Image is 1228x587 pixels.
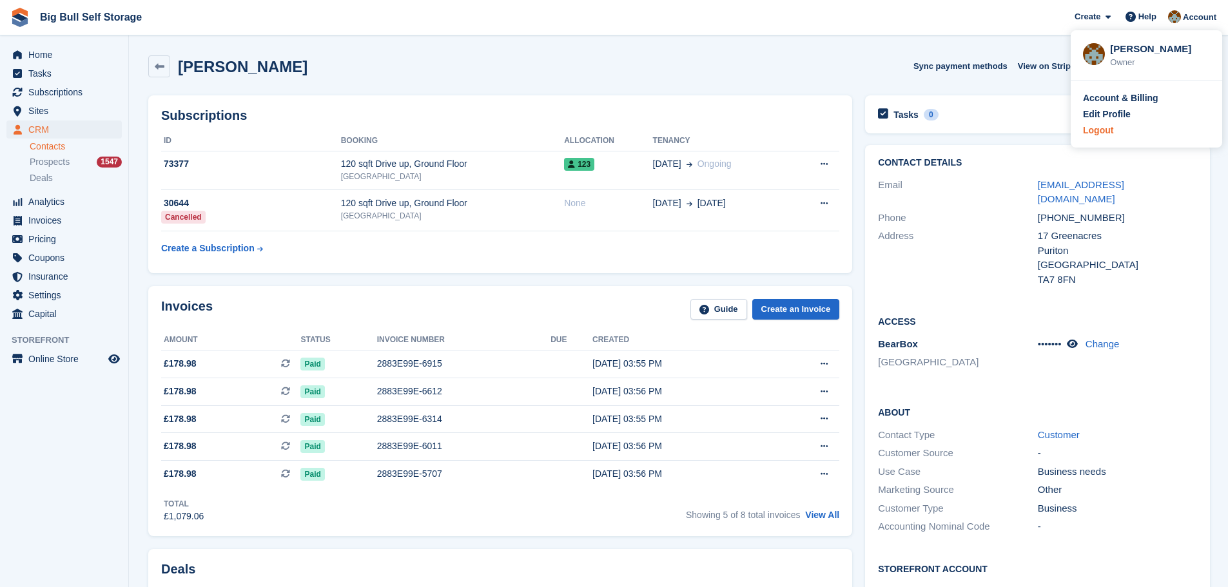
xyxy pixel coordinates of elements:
[35,6,147,28] a: Big Bull Self Storage
[1038,258,1197,273] div: [GEOGRAPHIC_DATA]
[6,230,122,248] a: menu
[913,55,1008,77] button: Sync payment methods
[1038,273,1197,287] div: TA7 8FN
[6,46,122,64] a: menu
[1038,501,1197,516] div: Business
[6,120,122,139] a: menu
[164,510,204,523] div: £1,079.06
[28,249,106,267] span: Coupons
[377,385,551,398] div: 2883E99E-6612
[592,412,770,426] div: [DATE] 03:55 PM
[1038,229,1197,244] div: 17 Greenacres
[592,467,770,481] div: [DATE] 03:56 PM
[10,8,30,27] img: stora-icon-8386f47178a22dfd0bd8f6a31ec36ba5ce8667c1dd55bd0f319d3a0aa187defe.svg
[30,155,122,169] a: Prospects 1547
[653,157,681,171] span: [DATE]
[377,357,551,370] div: 2883E99E-6915
[164,439,197,453] span: £178.98
[377,439,551,453] div: 2883E99E-6011
[1038,244,1197,258] div: Puriton
[300,358,324,370] span: Paid
[1083,108,1210,121] a: Edit Profile
[592,330,770,351] th: Created
[6,286,122,304] a: menu
[377,412,551,426] div: 2883E99E-6314
[878,229,1037,287] div: Address
[6,249,122,267] a: menu
[341,157,565,171] div: 120 sqft Drive up, Ground Floor
[30,140,122,153] a: Contacts
[30,172,53,184] span: Deals
[377,330,551,351] th: Invoice number
[300,330,376,351] th: Status
[6,193,122,211] a: menu
[1018,60,1075,73] span: View on Stripe
[592,439,770,453] div: [DATE] 03:56 PM
[1038,338,1062,349] span: •••••••
[161,299,213,320] h2: Invoices
[878,446,1037,461] div: Customer Source
[878,338,918,349] span: BearBox
[564,197,652,210] div: None
[1168,10,1181,23] img: Mike Llewellen Palmer
[1083,43,1105,65] img: Mike Llewellen Palmer
[1083,124,1113,137] div: Logout
[28,305,106,323] span: Capital
[564,131,652,151] th: Allocation
[1013,55,1091,77] a: View on Stripe
[1038,446,1197,461] div: -
[12,334,128,347] span: Storefront
[6,211,122,229] a: menu
[878,519,1037,534] div: Accounting Nominal Code
[878,483,1037,497] div: Marketing Source
[6,267,122,285] a: menu
[161,242,255,255] div: Create a Subscription
[161,562,195,577] h2: Deals
[164,498,204,510] div: Total
[300,385,324,398] span: Paid
[28,64,106,82] span: Tasks
[805,510,839,520] a: View All
[6,305,122,323] a: menu
[30,171,122,185] a: Deals
[161,211,206,224] div: Cancelled
[28,83,106,101] span: Subscriptions
[1038,429,1080,440] a: Customer
[878,562,1197,575] h2: Storefront Account
[28,120,106,139] span: CRM
[1038,519,1197,534] div: -
[161,131,341,151] th: ID
[893,109,919,120] h2: Tasks
[1038,179,1124,205] a: [EMAIL_ADDRESS][DOMAIN_NAME]
[878,405,1197,418] h2: About
[878,501,1037,516] div: Customer Type
[300,413,324,426] span: Paid
[30,156,70,168] span: Prospects
[1083,91,1210,105] a: Account & Billing
[28,211,106,229] span: Invoices
[6,102,122,120] a: menu
[1038,465,1197,479] div: Business needs
[161,236,263,260] a: Create a Subscription
[28,286,106,304] span: Settings
[6,64,122,82] a: menu
[1038,483,1197,497] div: Other
[341,210,565,222] div: [GEOGRAPHIC_DATA]
[653,131,792,151] th: Tenancy
[28,350,106,368] span: Online Store
[97,157,122,168] div: 1547
[1083,108,1131,121] div: Edit Profile
[1183,11,1216,24] span: Account
[341,197,565,210] div: 120 sqft Drive up, Ground Floor
[28,46,106,64] span: Home
[690,299,747,320] a: Guide
[164,467,197,481] span: £178.98
[697,197,726,210] span: [DATE]
[878,355,1037,370] li: [GEOGRAPHIC_DATA]
[878,211,1037,226] div: Phone
[653,197,681,210] span: [DATE]
[878,158,1197,168] h2: Contact Details
[878,178,1037,207] div: Email
[1086,338,1120,349] a: Change
[377,467,551,481] div: 2883E99E-5707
